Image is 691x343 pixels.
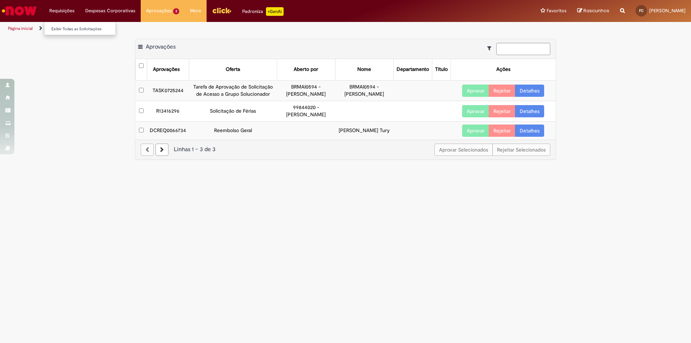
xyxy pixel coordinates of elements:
[583,7,609,14] span: Rascunhos
[639,8,643,13] span: FC
[547,7,566,14] span: Favoritos
[242,7,284,16] div: Padroniza
[515,85,544,97] a: Detalhes
[85,7,135,14] span: Despesas Corporativas
[515,125,544,137] a: Detalhes
[357,66,371,73] div: Nome
[44,25,123,33] a: Exibir Todas as Solicitações
[5,22,455,35] ul: Trilhas de página
[49,7,74,14] span: Requisições
[147,80,189,101] td: TASK0725244
[462,125,489,137] button: Aprovar
[335,80,393,101] td: BRMAI0594 - [PERSON_NAME]
[515,105,544,117] a: Detalhes
[146,43,176,50] span: Aprovações
[44,22,116,35] ul: Requisições
[462,105,489,117] button: Aprovar
[487,46,495,51] i: Mostrar filtros para: Suas Solicitações
[1,4,38,18] img: ServiceNow
[489,85,515,97] button: Rejeitar
[335,121,393,140] td: [PERSON_NAME] Tury
[489,125,515,137] button: Rejeitar
[489,105,515,117] button: Rejeitar
[435,66,448,73] div: Título
[277,80,335,101] td: BRMAI0594 - [PERSON_NAME]
[146,7,172,14] span: Aprovações
[147,101,189,121] td: R13416296
[649,8,686,14] span: [PERSON_NAME]
[173,8,179,14] span: 3
[153,66,180,73] div: Aprovações
[294,66,318,73] div: Aberto por
[212,5,231,16] img: click_logo_yellow_360x200.png
[189,101,277,121] td: Solicitação de Férias
[190,7,201,14] span: More
[496,66,510,73] div: Ações
[462,85,489,97] button: Aprovar
[189,80,277,101] td: Tarefa de Aprovação de Solicitação de Acesso a Grupo Solucionador
[8,26,33,31] a: Página inicial
[147,121,189,140] td: DCREQ0066734
[141,145,550,154] div: Linhas 1 − 3 de 3
[277,101,335,121] td: 99844020 - [PERSON_NAME]
[397,66,429,73] div: Departamento
[189,121,277,140] td: Reembolso Geral
[226,66,240,73] div: Oferta
[577,8,609,14] a: Rascunhos
[266,7,284,16] p: +GenAi
[147,59,189,80] th: Aprovações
